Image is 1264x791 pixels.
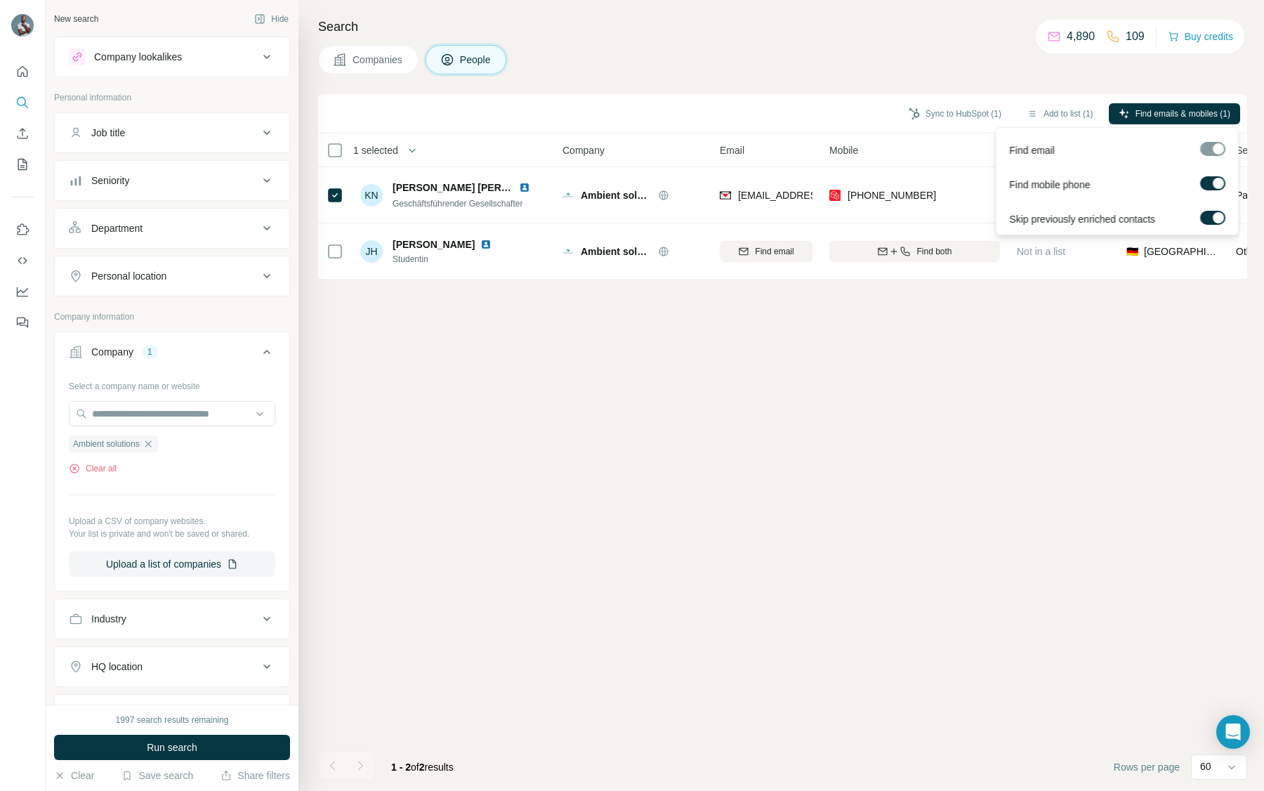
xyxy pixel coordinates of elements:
button: Clear [54,769,94,783]
button: Enrich CSV [11,121,34,146]
span: Company [562,143,605,157]
div: Seniority [91,174,129,188]
img: LinkedIn logo [519,182,530,193]
button: Clear all [69,462,117,475]
span: Find emails & mobiles (1) [1135,107,1230,120]
span: Ambient solutions [581,244,651,259]
img: Logo of Ambient solutions [562,246,574,257]
span: Companies [353,53,404,67]
span: 1 selected [353,143,398,157]
button: Seniority [55,164,289,197]
button: Save search [121,769,193,783]
button: Use Surfe API [11,248,34,273]
p: Upload a CSV of company websites. [69,515,275,528]
span: results [391,761,454,773]
span: Ambient solutions [73,438,140,450]
button: Share filters [220,769,290,783]
span: Other [1236,246,1260,257]
span: 1 - 2 [391,761,411,773]
button: Personal location [55,259,289,293]
span: Skip previously enriched contacts [1009,212,1155,226]
button: Add to list (1) [1017,103,1103,124]
button: Upload a list of companies [69,551,275,577]
p: Company information [54,310,290,323]
button: Buy credits [1168,27,1233,46]
div: Industry [91,612,126,626]
span: Find email [1009,143,1055,157]
span: 🇩🇪 [1126,244,1138,259]
div: HQ location [91,660,143,674]
div: Job title [91,126,125,140]
p: 4,890 [1067,28,1095,45]
button: Company lookalikes [55,40,289,74]
button: Search [11,90,34,115]
div: 1997 search results remaining [116,714,229,726]
span: Find mobile phone [1009,178,1090,192]
div: Select a company name or website [69,374,275,393]
span: [PERSON_NAME] [PERSON_NAME] Halske [393,182,595,193]
button: Run search [54,735,290,760]
p: 60 [1200,759,1211,773]
div: KN [360,184,383,207]
span: [PERSON_NAME] [393,237,475,251]
span: 2 [419,761,425,773]
div: JH [360,240,383,263]
div: 1 [142,346,158,358]
span: Find both [916,245,952,258]
button: Find both [829,241,1000,262]
button: Find emails & mobiles (1) [1109,103,1240,124]
span: Ambient solutions [581,188,651,202]
button: My lists [11,152,34,177]
button: Annual revenue ($) [55,698,289,731]
p: 109 [1126,28,1145,45]
button: Company1 [55,335,289,374]
button: Use Surfe on LinkedIn [11,217,34,242]
span: Run search [147,740,197,754]
span: [GEOGRAPHIC_DATA] [1144,244,1219,259]
span: Find email [755,245,794,258]
button: Sync to HubSpot (1) [899,103,1011,124]
img: provider findymail logo [720,188,731,202]
button: Hide [244,8,298,30]
span: [EMAIL_ADDRESS][DOMAIN_NAME] [738,190,904,201]
span: Studentin [393,253,508,266]
p: Personal information [54,91,290,104]
span: Mobile [829,143,858,157]
h4: Search [318,17,1247,37]
button: Dashboard [11,279,34,304]
div: Company lookalikes [94,50,182,64]
span: Not in a list [1017,246,1065,257]
img: provider prospeo logo [829,188,841,202]
span: Rows per page [1114,760,1180,774]
div: Personal location [91,269,166,283]
button: Department [55,211,289,245]
img: Avatar [11,14,34,37]
div: Open Intercom Messenger [1216,715,1250,749]
span: People [460,53,492,67]
button: Job title [55,116,289,150]
span: [PHONE_NUMBER] [848,190,936,201]
div: Company [91,345,133,359]
span: Email [720,143,744,157]
span: Geschäftsführender Gesellschafter [393,199,522,209]
img: Logo of Ambient solutions [562,190,574,201]
span: of [411,761,419,773]
p: Your list is private and won't be saved or shared. [69,528,275,540]
button: Industry [55,602,289,636]
div: Department [91,221,143,235]
button: Feedback [11,310,34,335]
button: Quick start [11,59,34,84]
button: Find email [720,241,812,262]
img: LinkedIn logo [480,239,492,250]
div: New search [54,13,98,25]
button: HQ location [55,650,289,684]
